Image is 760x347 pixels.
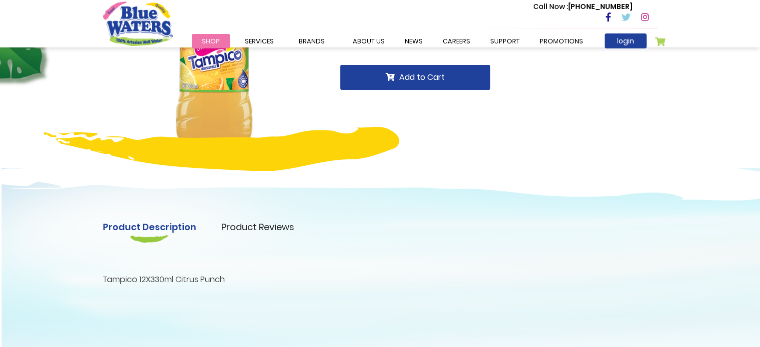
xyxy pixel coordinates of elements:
[343,34,395,48] a: about us
[533,1,568,11] span: Call Now :
[530,34,593,48] a: Promotions
[433,34,480,48] a: careers
[103,1,173,45] a: store logo
[103,274,658,286] p: Tampico 12X330ml Citrus Punch
[605,33,647,48] a: login
[399,71,445,83] span: Add to Cart
[533,1,633,12] p: [PHONE_NUMBER]
[202,36,220,46] span: Shop
[103,220,196,234] a: Product Description
[299,36,325,46] span: Brands
[395,34,433,48] a: News
[480,34,530,48] a: support
[44,127,399,171] img: yellow-design.png
[340,65,490,90] button: Add to Cart
[221,220,294,234] a: Product Reviews
[245,36,274,46] span: Services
